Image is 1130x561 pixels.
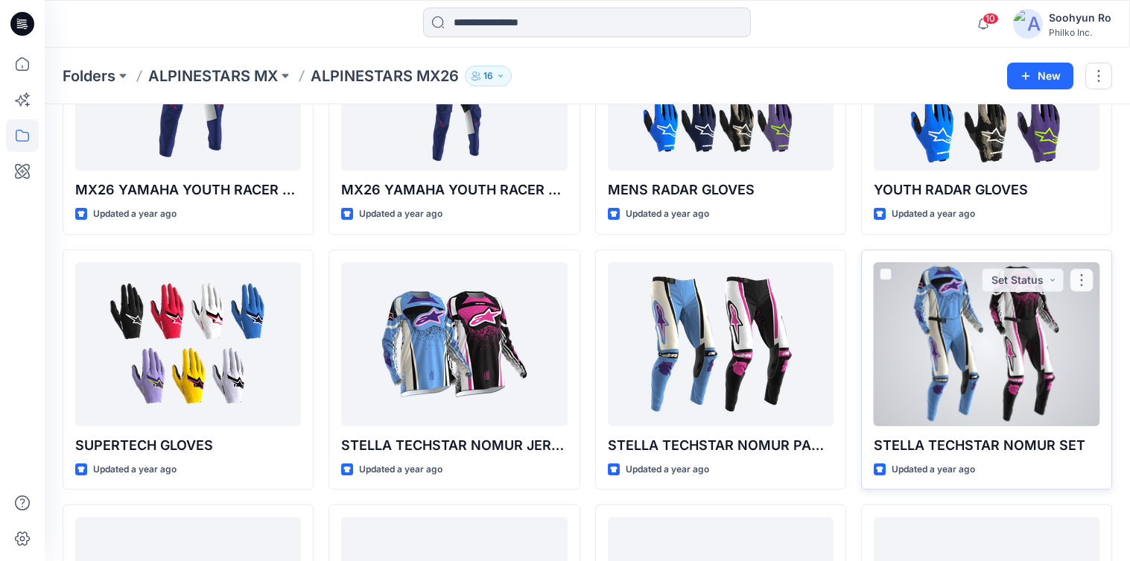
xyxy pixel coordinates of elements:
p: YOUTH RADAR GLOVES [874,180,1099,200]
p: MENS RADAR GLOVES [608,180,834,200]
a: ALPINESTARS MX [148,66,278,86]
p: Updated a year ago [359,206,442,222]
button: New [1007,63,1073,89]
p: STELLA TECHSTAR NOMUR JERSEY [341,435,567,456]
p: Updated a year ago [892,462,975,478]
img: avatar [1013,9,1043,39]
button: 16 [465,66,512,86]
a: Folders [63,66,115,86]
p: MX26 YAMAHA YOUTH RACER PLATTE PANTS [75,180,301,200]
p: Updated a year ago [892,206,975,222]
a: STELLA TECHSTAR NOMUR JERSEY [341,262,567,426]
a: SUPERTECH GLOVES [75,262,301,426]
p: Updated a year ago [626,206,709,222]
a: STELLA TECHSTAR NOMUR PANTS [608,262,834,426]
span: 10 [983,13,999,25]
p: Updated a year ago [359,462,442,478]
p: Updated a year ago [93,206,177,222]
p: Updated a year ago [626,462,709,478]
p: 16 [483,68,493,84]
p: SUPERTECH GLOVES [75,435,301,456]
a: STELLA TECHSTAR NOMUR SET [874,262,1099,426]
p: Updated a year ago [93,462,177,478]
p: STELLA TECHSTAR NOMUR SET [874,435,1099,456]
p: ALPINESTARS MX26 [311,66,459,86]
div: Soohyun Ro [1049,9,1111,27]
p: STELLA TECHSTAR NOMUR PANTS [608,435,834,456]
div: Philko Inc. [1049,27,1111,38]
p: MX26 YAMAHA YOUTH RACER SET [341,180,567,200]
